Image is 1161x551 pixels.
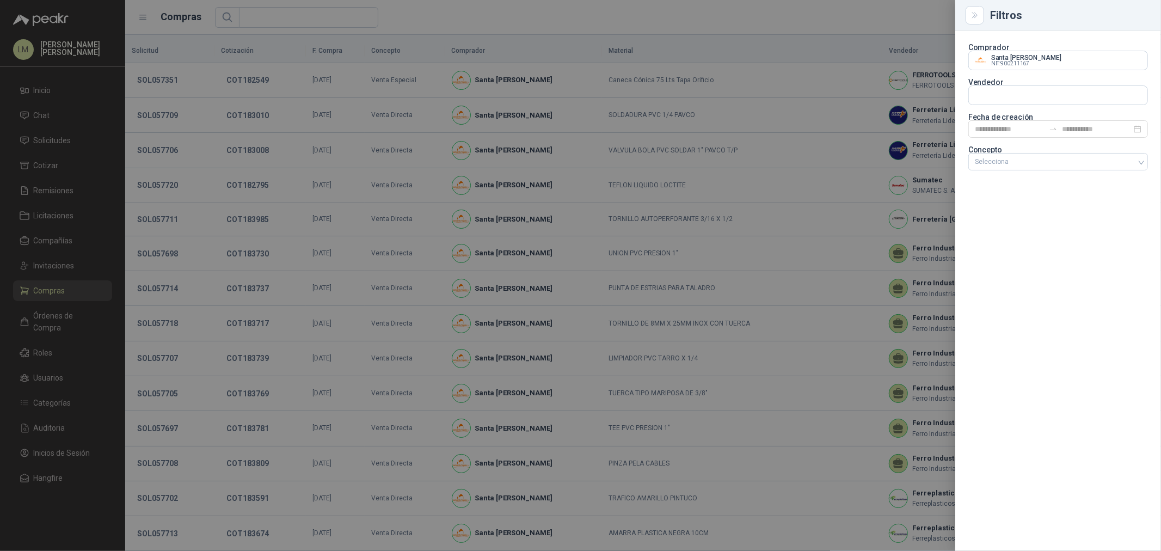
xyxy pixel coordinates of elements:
[968,9,981,22] button: Close
[1049,125,1058,133] span: swap-right
[1049,125,1058,133] span: to
[968,114,1148,120] p: Fecha de creación
[968,44,1148,51] p: Comprador
[968,79,1148,85] p: Vendedor
[990,10,1148,21] div: Filtros
[968,146,1148,153] p: Concepto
